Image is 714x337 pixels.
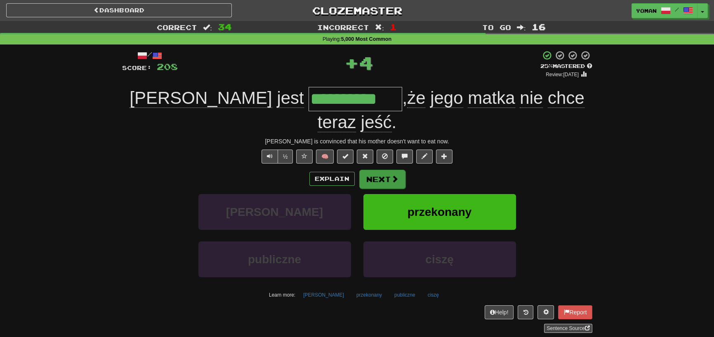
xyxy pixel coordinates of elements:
[260,150,293,164] div: Text-to-speech controls
[425,253,454,266] span: ciszę
[248,253,301,266] span: publiczne
[482,23,511,31] span: To go
[436,150,452,164] button: Add to collection (alt+a)
[316,150,334,164] button: 🧠
[544,324,592,333] a: Sentence Source
[122,50,178,61] div: /
[278,150,293,164] button: ½
[218,22,232,32] span: 34
[341,36,391,42] strong: 5,000 Most Common
[408,206,472,218] span: przekonany
[396,150,413,164] button: Discuss sentence (alt+u)
[299,289,349,301] button: [PERSON_NAME]
[377,150,393,164] button: Ignore sentence (alt+i)
[416,150,433,164] button: Edit sentence (alt+d)
[675,7,679,12] span: /
[430,88,463,108] span: jego
[375,24,384,31] span: :
[337,150,353,164] button: Set this sentence to 100% Mastered (alt+m)
[157,23,197,31] span: Correct
[390,289,420,301] button: publiczne
[540,63,553,69] span: 25 %
[352,289,386,301] button: przekonany
[122,137,592,145] div: [PERSON_NAME] is convinced that his mother doesn't want to eat now.
[363,194,516,230] button: przekonany
[226,206,323,218] span: [PERSON_NAME]
[520,88,543,108] span: nie
[518,305,533,319] button: Round history (alt+y)
[390,22,397,32] span: 1
[277,88,304,108] span: jest
[344,50,359,75] span: +
[546,72,579,77] small: Review: [DATE]
[359,52,373,73] span: 4
[357,150,373,164] button: Reset to 0% Mastered (alt+r)
[407,88,425,108] span: że
[359,170,405,189] button: Next
[157,61,178,72] span: 208
[468,88,515,108] span: matka
[203,24,212,31] span: :
[198,241,351,277] button: publiczne
[540,63,592,70] div: Mastered
[262,150,278,164] button: Play sentence audio (ctl+space)
[548,88,584,108] span: chce
[318,112,356,132] span: teraz
[485,305,514,319] button: Help!
[130,88,272,108] span: [PERSON_NAME]
[517,24,526,31] span: :
[558,305,592,319] button: Report
[309,172,355,186] button: Explain
[198,194,351,230] button: [PERSON_NAME]
[317,23,369,31] span: Incorrect
[361,112,392,132] span: jeść
[244,3,470,18] a: Clozemaster
[269,292,295,298] small: Learn more:
[122,64,152,71] span: Score:
[363,241,516,277] button: ciszę
[296,150,313,164] button: Favorite sentence (alt+f)
[6,3,232,17] a: Dashboard
[318,88,584,132] span: , .
[423,289,443,301] button: ciszę
[532,22,546,32] span: 16
[632,3,698,18] a: Yoman /
[636,7,657,14] span: Yoman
